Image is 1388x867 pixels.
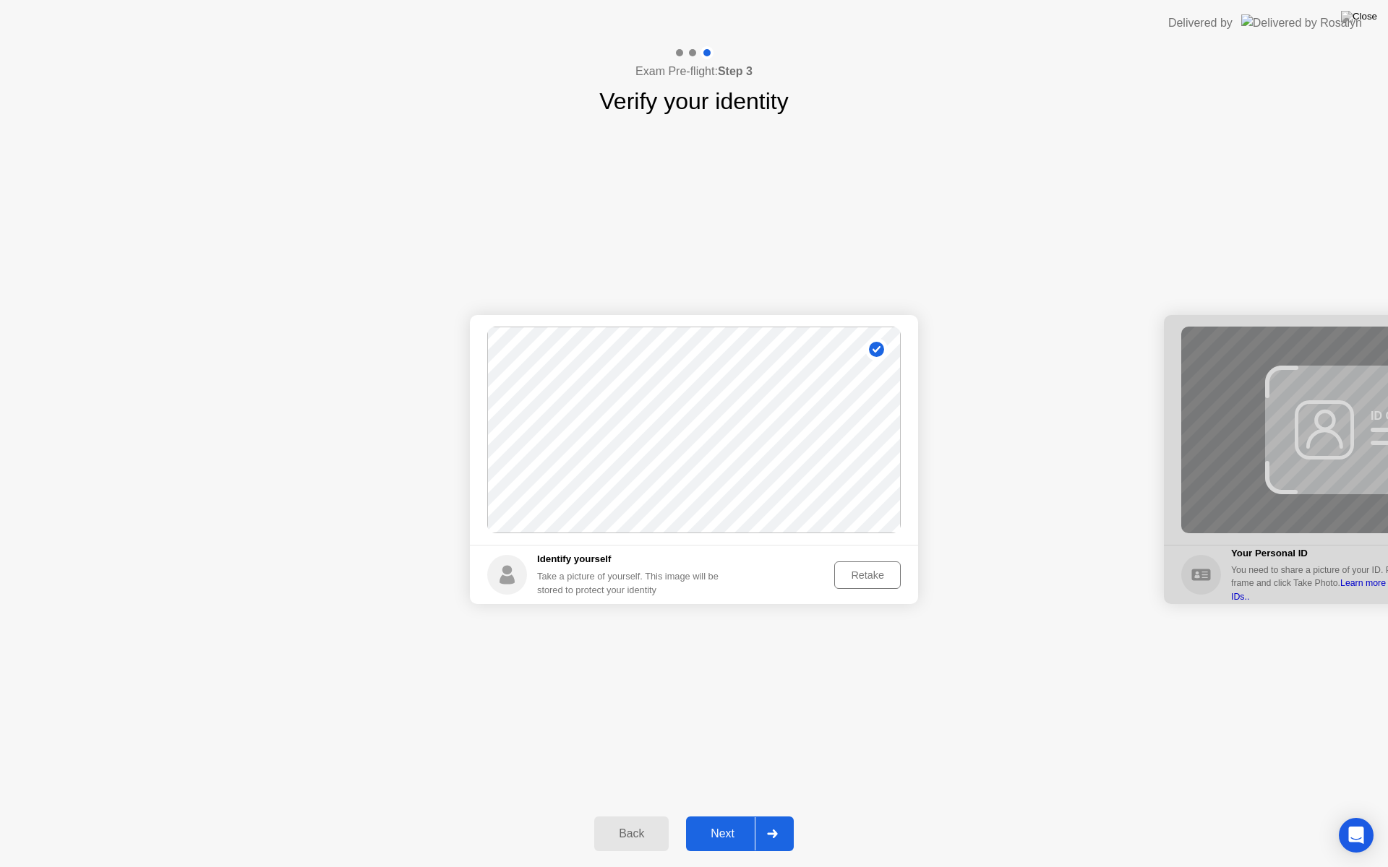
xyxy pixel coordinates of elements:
h5: Identify yourself [537,552,730,566]
img: Close [1341,11,1377,22]
div: Take a picture of yourself. This image will be stored to protect your identity [537,569,730,597]
button: Next [686,816,794,851]
button: Retake [834,561,901,589]
div: Retake [839,569,896,581]
b: Step 3 [718,65,753,77]
button: Back [594,816,669,851]
div: Next [690,827,755,840]
h4: Exam Pre-flight: [635,63,753,80]
div: Open Intercom Messenger [1339,818,1374,853]
div: Back [599,827,664,840]
img: Delivered by Rosalyn [1241,14,1362,31]
div: Delivered by [1168,14,1233,32]
h1: Verify your identity [599,84,788,118]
